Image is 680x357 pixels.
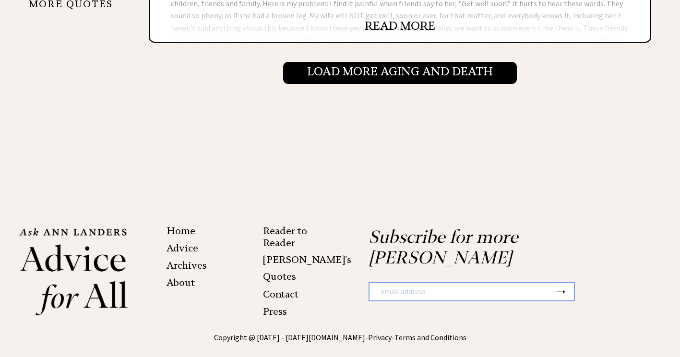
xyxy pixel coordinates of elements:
a: Advice [167,242,198,254]
a: READ MORE [365,19,435,33]
input: Load More Aging and death [283,62,517,84]
button: → [554,283,568,299]
a: Press [263,306,287,317]
a: Home [167,225,195,237]
a: Privacy [368,333,392,342]
img: Ann%20Landers%20footer%20logo_small.png [19,226,128,316]
a: Reader to Reader [263,225,307,249]
input: email address [370,283,553,300]
a: [DOMAIN_NAME] [309,333,365,342]
iframe: Advertisement [29,34,125,178]
a: [PERSON_NAME]'s Quotes [263,254,351,282]
a: Contact [263,288,298,300]
a: Terms and Conditions [394,333,466,342]
div: Subscribe for more [PERSON_NAME] [340,226,661,332]
a: Archives [167,260,207,271]
a: About [167,277,195,288]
